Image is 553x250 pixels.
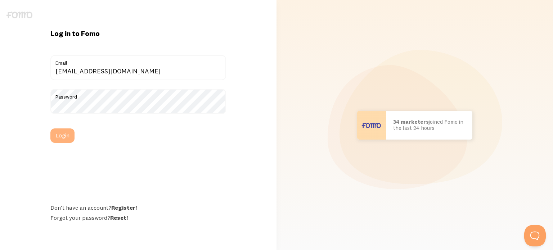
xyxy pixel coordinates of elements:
[50,214,226,221] div: Forgot your password?
[50,89,226,101] label: Password
[50,29,226,38] h1: Log in to Fomo
[50,128,75,143] button: Login
[6,12,32,18] img: fomo-logo-gray-b99e0e8ada9f9040e2984d0d95b3b12da0074ffd48d1e5cb62ac37fc77b0b268.svg
[50,55,226,67] label: Email
[50,204,226,211] div: Don't have an account?
[393,119,465,131] p: joined Fomo in the last 24 hours
[111,204,137,211] a: Register!
[357,111,386,140] img: User avatar
[110,214,128,221] a: Reset!
[524,225,546,246] iframe: Help Scout Beacon - Open
[393,118,429,125] b: 34 marketers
